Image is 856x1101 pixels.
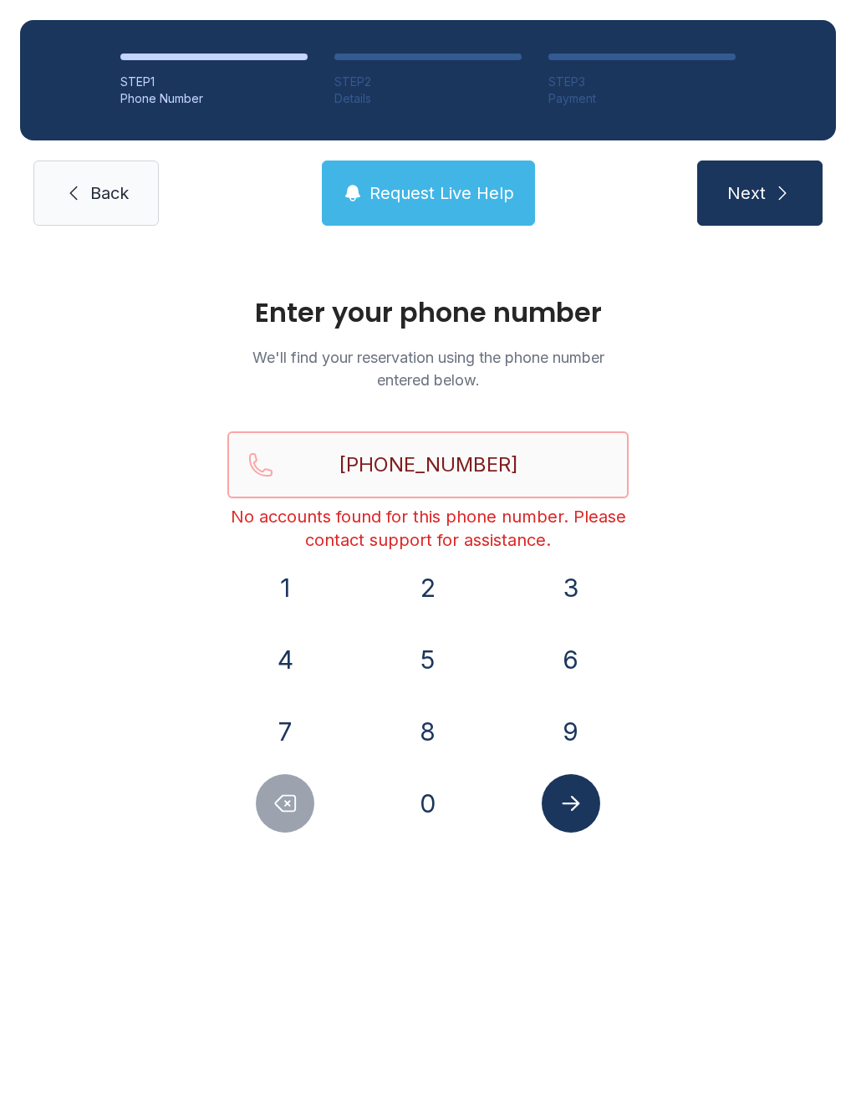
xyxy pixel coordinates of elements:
[120,90,308,107] div: Phone Number
[120,74,308,90] div: STEP 1
[542,630,600,689] button: 6
[256,774,314,833] button: Delete number
[399,702,457,761] button: 8
[727,181,766,205] span: Next
[542,702,600,761] button: 9
[256,630,314,689] button: 4
[548,90,736,107] div: Payment
[548,74,736,90] div: STEP 3
[334,90,522,107] div: Details
[399,774,457,833] button: 0
[542,558,600,617] button: 3
[399,630,457,689] button: 5
[334,74,522,90] div: STEP 2
[90,181,129,205] span: Back
[227,431,629,498] input: Reservation phone number
[256,702,314,761] button: 7
[256,558,314,617] button: 1
[399,558,457,617] button: 2
[542,774,600,833] button: Submit lookup form
[227,346,629,391] p: We'll find your reservation using the phone number entered below.
[227,505,629,552] div: No accounts found for this phone number. Please contact support for assistance.
[227,299,629,326] h1: Enter your phone number
[369,181,514,205] span: Request Live Help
